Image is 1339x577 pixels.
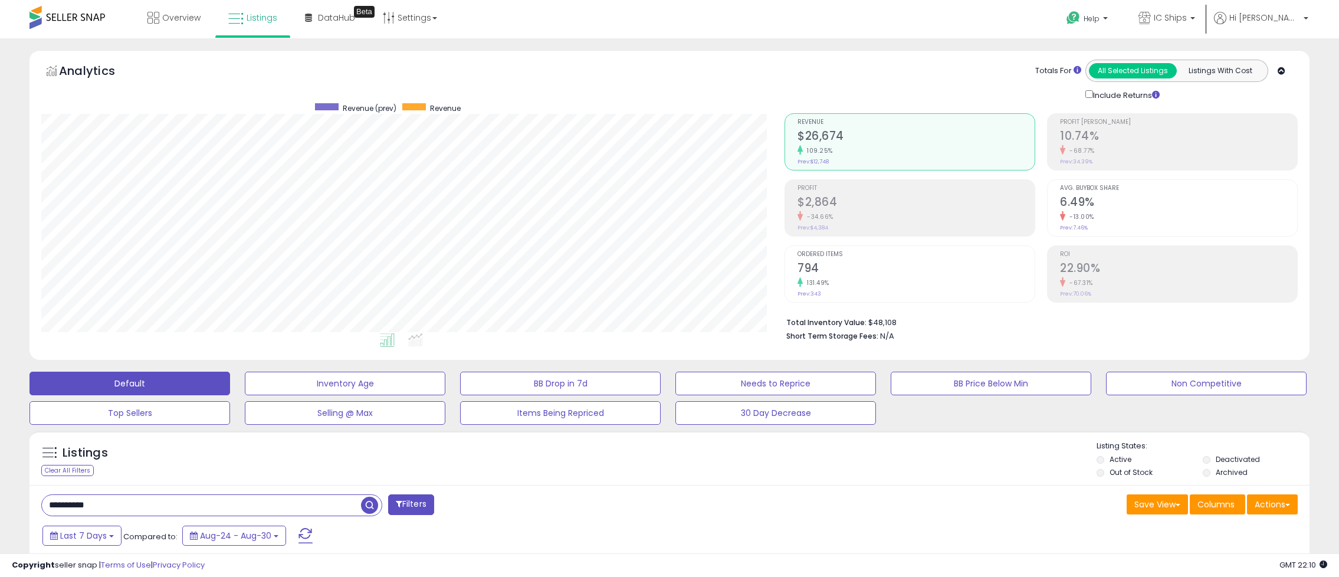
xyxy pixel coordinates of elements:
[798,129,1035,145] h2: $26,674
[1060,195,1297,211] h2: 6.49%
[1106,372,1307,395] button: Non Competitive
[1216,467,1248,477] label: Archived
[798,224,828,231] small: Prev: $4,384
[123,531,178,542] span: Compared to:
[1065,146,1095,155] small: -68.77%
[1077,88,1174,101] div: Include Returns
[59,63,138,82] h5: Analytics
[1060,290,1091,297] small: Prev: 70.06%
[803,212,833,221] small: -34.66%
[1065,212,1094,221] small: -13.00%
[1060,119,1297,126] span: Profit [PERSON_NAME]
[101,559,151,571] a: Terms of Use
[1229,12,1300,24] span: Hi [PERSON_NAME]
[1110,454,1131,464] label: Active
[1127,494,1188,514] button: Save View
[1089,63,1177,78] button: All Selected Listings
[1097,441,1310,452] p: Listing States:
[798,251,1035,258] span: Ordered Items
[1197,499,1235,510] span: Columns
[1035,65,1081,77] div: Totals For
[343,103,396,113] span: Revenue (prev)
[354,6,375,18] div: Tooltip anchor
[880,330,894,342] span: N/A
[200,530,271,542] span: Aug-24 - Aug-30
[430,103,461,113] span: Revenue
[798,185,1035,192] span: Profit
[1279,559,1327,571] span: 2025-09-7 22:10 GMT
[675,372,876,395] button: Needs to Reprice
[798,119,1035,126] span: Revenue
[153,559,205,571] a: Privacy Policy
[675,401,876,425] button: 30 Day Decrease
[798,195,1035,211] h2: $2,864
[1154,12,1187,24] span: IC Ships
[245,401,445,425] button: Selling @ Max
[1060,251,1297,258] span: ROI
[245,372,445,395] button: Inventory Age
[803,278,829,287] small: 131.49%
[891,372,1091,395] button: BB Price Below Min
[1247,494,1298,514] button: Actions
[786,314,1289,329] li: $48,108
[162,12,201,24] span: Overview
[60,530,107,542] span: Last 7 Days
[1057,2,1120,38] a: Help
[318,12,355,24] span: DataHub
[1065,278,1093,287] small: -67.31%
[786,331,878,341] b: Short Term Storage Fees:
[798,290,821,297] small: Prev: 343
[798,261,1035,277] h2: 794
[247,12,277,24] span: Listings
[12,560,205,571] div: seller snap | |
[1066,11,1081,25] i: Get Help
[41,465,94,476] div: Clear All Filters
[12,559,55,571] strong: Copyright
[460,401,661,425] button: Items Being Repriced
[388,494,434,515] button: Filters
[786,317,867,327] b: Total Inventory Value:
[182,526,286,546] button: Aug-24 - Aug-30
[1060,185,1297,192] span: Avg. Buybox Share
[1110,467,1153,477] label: Out of Stock
[42,526,122,546] button: Last 7 Days
[798,158,829,165] small: Prev: $12,748
[1190,494,1245,514] button: Columns
[460,372,661,395] button: BB Drop in 7d
[1176,63,1264,78] button: Listings With Cost
[1214,12,1308,38] a: Hi [PERSON_NAME]
[1060,129,1297,145] h2: 10.74%
[29,372,230,395] button: Default
[1060,261,1297,277] h2: 22.90%
[1216,454,1260,464] label: Deactivated
[63,445,108,461] h5: Listings
[1060,224,1088,231] small: Prev: 7.46%
[803,146,833,155] small: 109.25%
[29,401,230,425] button: Top Sellers
[1084,14,1100,24] span: Help
[1060,158,1092,165] small: Prev: 34.39%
